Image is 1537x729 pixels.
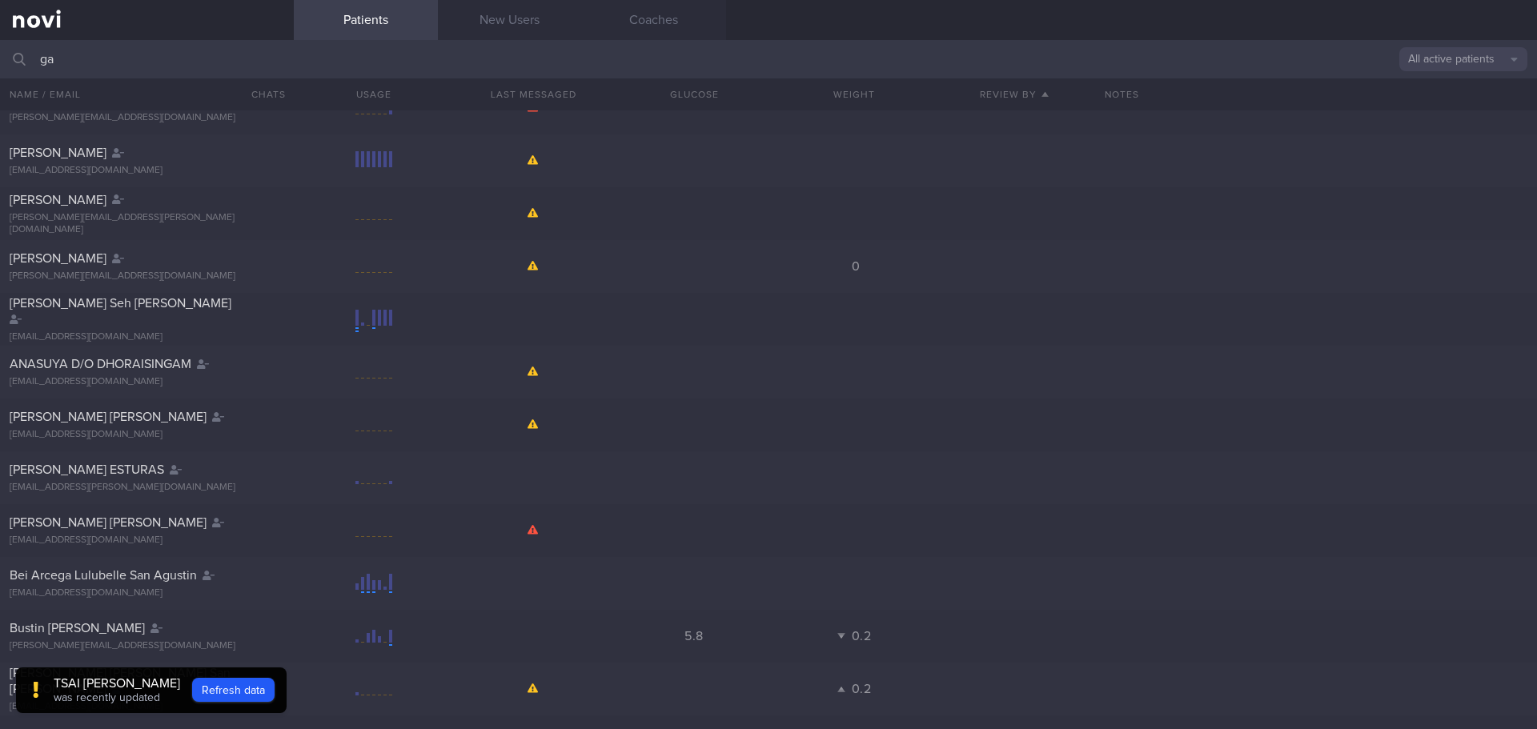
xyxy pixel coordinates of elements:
[10,112,284,124] div: [PERSON_NAME][EMAIL_ADDRESS][DOMAIN_NAME]
[10,429,284,441] div: [EMAIL_ADDRESS][DOMAIN_NAME]
[614,78,774,110] button: Glucose
[230,78,294,110] button: Chats
[852,683,872,695] span: 0.2
[10,376,284,388] div: [EMAIL_ADDRESS][DOMAIN_NAME]
[10,516,207,529] span: [PERSON_NAME] [PERSON_NAME]
[10,270,284,282] div: [PERSON_NAME][EMAIL_ADDRESS][DOMAIN_NAME]
[294,78,454,110] div: Usage
[10,146,106,159] span: [PERSON_NAME]
[10,640,284,652] div: [PERSON_NAME][EMAIL_ADDRESS][DOMAIN_NAME]
[10,411,207,423] span: [PERSON_NAME] [PERSON_NAME]
[1399,47,1527,71] button: All active patients
[10,667,231,695] span: [PERSON_NAME] [PERSON_NAME] San [PERSON_NAME]
[10,252,106,265] span: [PERSON_NAME]
[10,535,284,547] div: [EMAIL_ADDRESS][DOMAIN_NAME]
[10,701,284,713] div: [EMAIL_ADDRESS][DOMAIN_NAME]
[934,78,1094,110] button: Review By
[10,331,284,343] div: [EMAIL_ADDRESS][DOMAIN_NAME]
[10,622,145,635] span: Bustin [PERSON_NAME]
[852,630,872,643] span: 0.2
[10,297,231,310] span: [PERSON_NAME] Seh [PERSON_NAME]
[54,692,160,703] span: was recently updated
[684,630,704,643] span: 5.8
[10,482,284,494] div: [EMAIL_ADDRESS][PERSON_NAME][DOMAIN_NAME]
[10,569,197,582] span: Bei Arcega Lulubelle San Agustin
[10,212,284,236] div: [PERSON_NAME][EMAIL_ADDRESS][PERSON_NAME][DOMAIN_NAME]
[192,678,275,702] button: Refresh data
[10,358,191,371] span: ANASUYA D/O DHORAISINGAM
[10,463,164,476] span: [PERSON_NAME] ESTURAS
[774,78,934,110] button: Weight
[10,194,106,206] span: [PERSON_NAME]
[54,675,180,691] div: TSAI [PERSON_NAME]
[10,587,284,599] div: [EMAIL_ADDRESS][DOMAIN_NAME]
[10,165,284,177] div: [EMAIL_ADDRESS][DOMAIN_NAME]
[454,78,614,110] button: Last Messaged
[852,260,861,273] span: 0
[1095,78,1537,110] div: Notes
